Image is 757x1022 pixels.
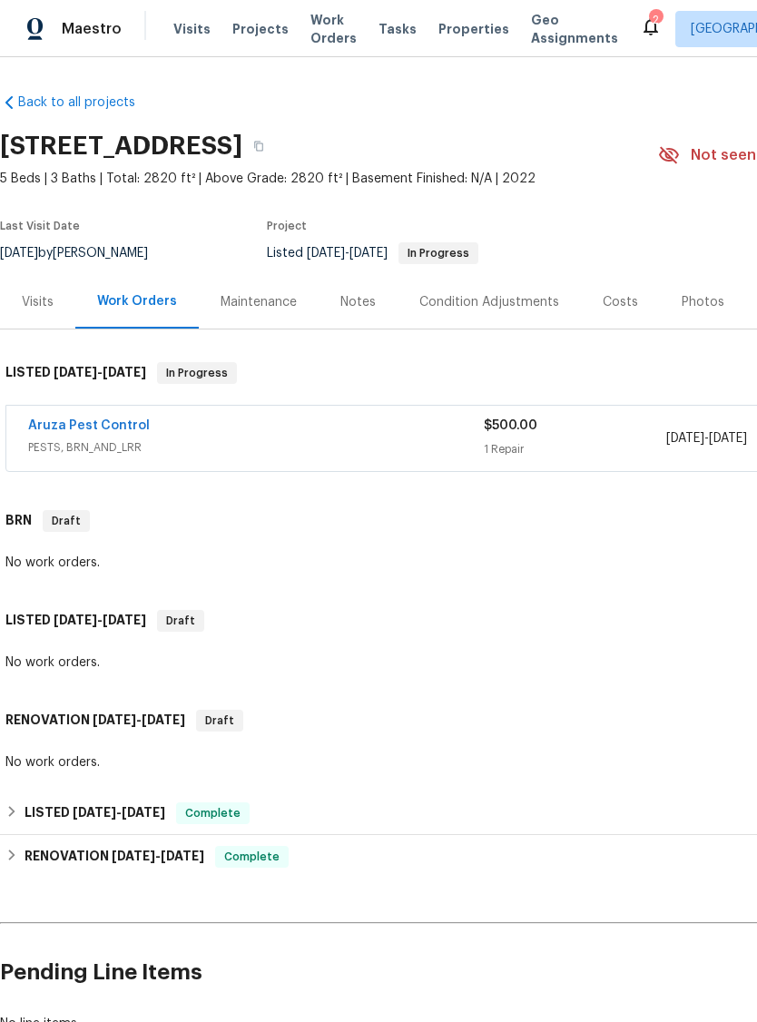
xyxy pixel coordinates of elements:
[112,850,155,862] span: [DATE]
[666,429,747,447] span: -
[221,293,297,311] div: Maintenance
[5,510,32,532] h6: BRN
[28,438,484,457] span: PESTS, BRN_AND_LRR
[307,247,345,260] span: [DATE]
[103,366,146,378] span: [DATE]
[603,293,638,311] div: Costs
[142,713,185,726] span: [DATE]
[666,432,704,445] span: [DATE]
[649,11,662,29] div: 2
[5,710,185,732] h6: RENOVATION
[28,419,150,432] a: Aruza Pest Control
[159,364,235,382] span: In Progress
[25,846,204,868] h6: RENOVATION
[54,366,97,378] span: [DATE]
[73,806,116,819] span: [DATE]
[484,419,537,432] span: $500.00
[178,804,248,822] span: Complete
[73,806,165,819] span: -
[217,848,287,866] span: Complete
[307,247,388,260] span: -
[267,247,478,260] span: Listed
[349,247,388,260] span: [DATE]
[267,221,307,231] span: Project
[232,20,289,38] span: Projects
[122,806,165,819] span: [DATE]
[242,130,275,162] button: Copy Address
[93,713,185,726] span: -
[340,293,376,311] div: Notes
[378,23,417,35] span: Tasks
[97,292,177,310] div: Work Orders
[5,610,146,632] h6: LISTED
[173,20,211,38] span: Visits
[103,614,146,626] span: [DATE]
[310,11,357,47] span: Work Orders
[22,293,54,311] div: Visits
[438,20,509,38] span: Properties
[159,612,202,630] span: Draft
[400,248,477,259] span: In Progress
[682,293,724,311] div: Photos
[112,850,204,862] span: -
[531,11,618,47] span: Geo Assignments
[44,512,88,530] span: Draft
[54,614,146,626] span: -
[484,440,666,458] div: 1 Repair
[198,712,241,730] span: Draft
[62,20,122,38] span: Maestro
[54,366,146,378] span: -
[709,432,747,445] span: [DATE]
[54,614,97,626] span: [DATE]
[419,293,559,311] div: Condition Adjustments
[161,850,204,862] span: [DATE]
[93,713,136,726] span: [DATE]
[25,802,165,824] h6: LISTED
[5,362,146,384] h6: LISTED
